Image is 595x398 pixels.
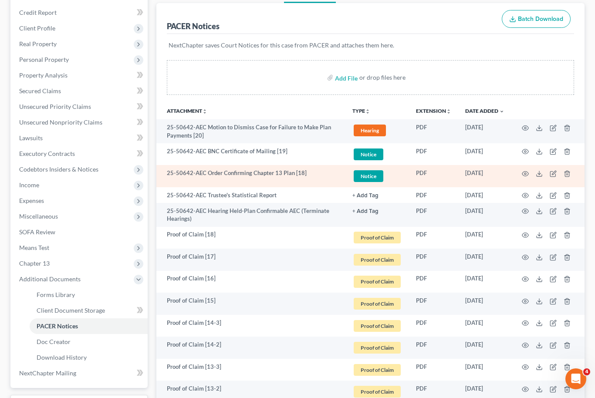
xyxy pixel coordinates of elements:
a: Proof of Claim [352,274,402,289]
td: [DATE] [458,293,511,315]
span: Chapter 13 [19,260,50,267]
a: Unsecured Nonpriority Claims [12,115,148,130]
td: PDF [409,271,458,293]
iframe: Intercom live chat [565,368,586,389]
td: [DATE] [458,359,511,381]
a: Client Document Storage [30,303,148,318]
td: PDF [409,119,458,143]
td: 25-50642-AEC BNC Certificate of Mailing [19] [156,143,346,165]
td: PDF [409,187,458,203]
span: Notice [354,170,383,182]
td: PDF [409,165,458,187]
span: Proof of Claim [354,276,401,287]
a: Forms Library [30,287,148,303]
td: [DATE] [458,227,511,249]
td: 25-50642-AEC Trustee's Statistical Report [156,187,346,203]
i: unfold_more [446,109,451,114]
td: Proof of Claim [13-3] [156,359,346,381]
span: Miscellaneous [19,212,58,220]
td: [DATE] [458,315,511,337]
td: [DATE] [458,119,511,143]
a: Proof of Claim [352,363,402,377]
a: Proof of Claim [352,319,402,333]
a: Lawsuits [12,130,148,146]
span: NextChapter Mailing [19,369,76,377]
a: Notice [352,169,402,183]
i: unfold_more [202,109,207,114]
td: Proof of Claim [14-3] [156,315,346,337]
span: Proof of Claim [354,232,401,243]
span: Lawsuits [19,134,43,142]
span: Notice [354,148,383,160]
td: 25-50642-AEC Hearing Held-Plan Confirmable AEC (Terminate Hearings) [156,203,346,227]
td: Proof of Claim [15] [156,293,346,315]
td: PDF [409,143,458,165]
td: [DATE] [458,187,511,203]
a: NextChapter Mailing [12,365,148,381]
td: [DATE] [458,271,511,293]
td: PDF [409,293,458,315]
a: Date Added expand_more [465,108,504,114]
td: Proof of Claim [16] [156,271,346,293]
p: NextChapter saves Court Notices for this case from PACER and attaches them here. [169,41,573,50]
span: Batch Download [518,15,563,23]
span: Doc Creator [37,338,71,345]
a: Unsecured Priority Claims [12,99,148,115]
td: [DATE] [458,249,511,271]
a: Hearing [352,123,402,138]
span: Real Property [19,40,57,47]
a: PACER Notices [30,318,148,334]
a: SOFA Review [12,224,148,240]
button: Batch Download [502,10,571,28]
a: + Add Tag [352,207,402,215]
span: PACER Notices [37,322,78,330]
span: Client Profile [19,24,55,32]
a: Proof of Claim [352,253,402,267]
span: Proof of Claim [354,386,401,398]
button: + Add Tag [352,209,379,214]
span: SOFA Review [19,228,55,236]
span: Proof of Claim [354,364,401,376]
td: Proof of Claim [14-2] [156,337,346,359]
span: Credit Report [19,9,57,16]
td: PDF [409,203,458,227]
td: 25-50642-AEC Motion to Dismiss Case for Failure to Make Plan Payments [20] [156,119,346,143]
span: 4 [583,368,590,375]
span: Proof of Claim [354,298,401,310]
button: TYPEunfold_more [352,108,370,114]
span: Additional Documents [19,275,81,283]
span: Expenses [19,197,44,204]
span: Unsecured Nonpriority Claims [19,118,102,126]
td: [DATE] [458,165,511,187]
span: Client Document Storage [37,307,105,314]
span: Codebtors Insiders & Notices [19,165,98,173]
a: Download History [30,350,148,365]
span: Hearing [354,125,386,136]
span: Property Analysis [19,71,68,79]
td: Proof of Claim [18] [156,227,346,249]
td: PDF [409,359,458,381]
a: + Add Tag [352,191,402,199]
span: Personal Property [19,56,69,63]
td: PDF [409,249,458,271]
button: + Add Tag [352,193,379,199]
td: 25-50642-AEC Order Confirming Chapter 13 Plan [18] [156,165,346,187]
a: Credit Report [12,5,148,20]
div: PACER Notices [167,21,220,31]
td: PDF [409,315,458,337]
a: Doc Creator [30,334,148,350]
a: Property Analysis [12,67,148,83]
a: Notice [352,147,402,162]
a: Extensionunfold_more [416,108,451,114]
td: [DATE] [458,143,511,165]
span: Forms Library [37,291,75,298]
td: PDF [409,227,458,249]
div: or drop files here [359,73,406,82]
a: Executory Contracts [12,146,148,162]
span: Download History [37,354,87,361]
span: Secured Claims [19,87,61,94]
td: Proof of Claim [17] [156,249,346,271]
a: Proof of Claim [352,230,402,245]
td: PDF [409,337,458,359]
span: Proof of Claim [354,320,401,332]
